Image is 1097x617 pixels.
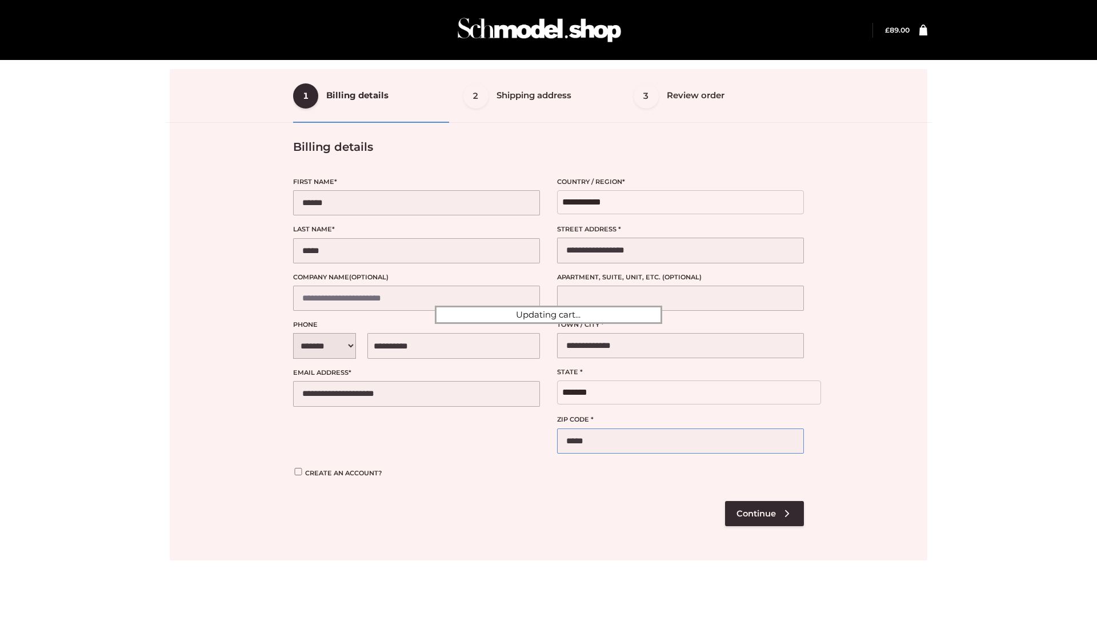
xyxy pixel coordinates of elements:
img: Schmodel Admin 964 [454,7,625,53]
bdi: 89.00 [885,26,910,34]
div: Updating cart... [435,306,662,324]
a: £89.00 [885,26,910,34]
span: £ [885,26,890,34]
